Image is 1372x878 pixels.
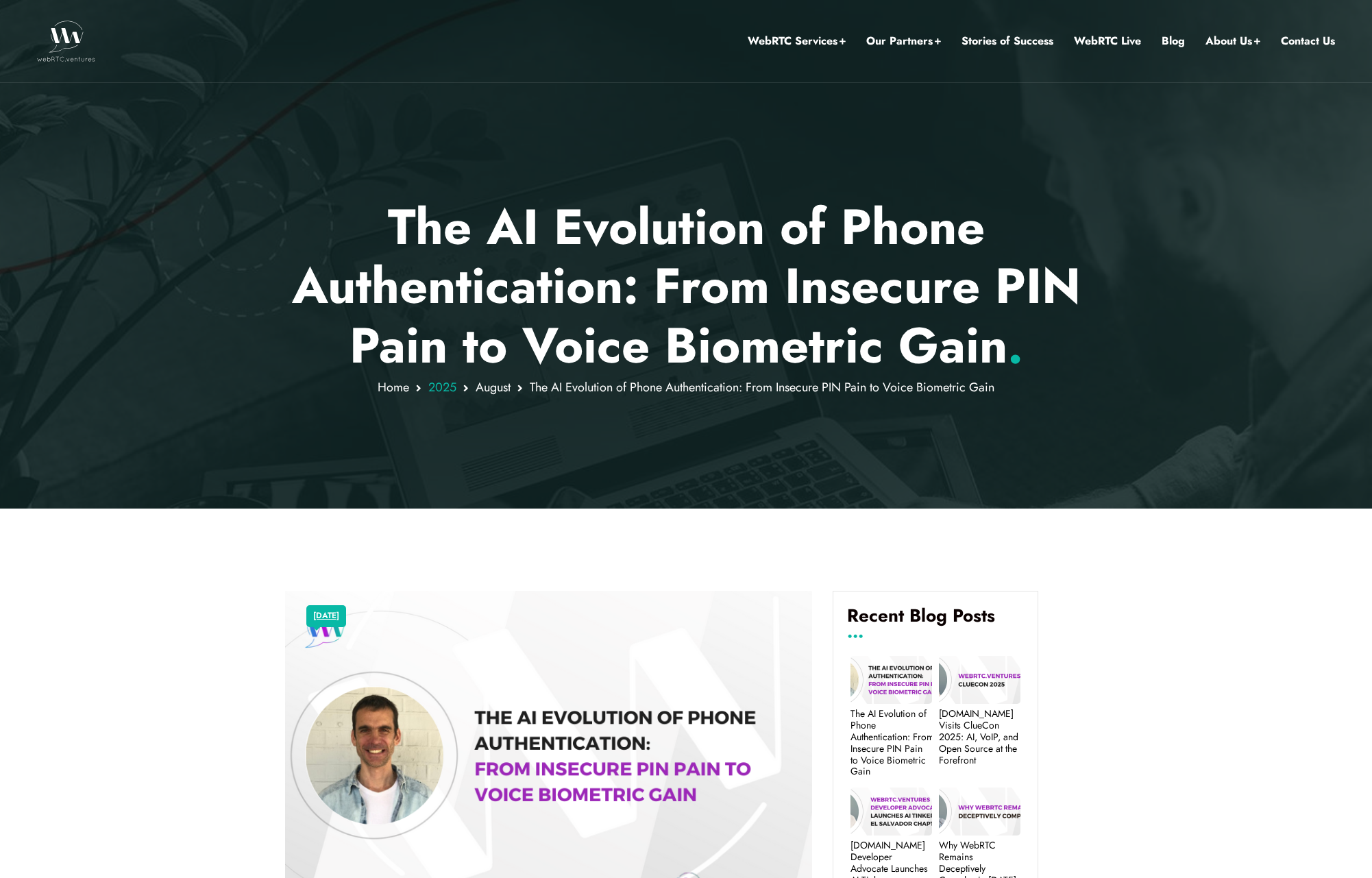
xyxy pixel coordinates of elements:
[37,21,95,62] img: WebRTC.ventures
[748,32,846,50] a: WebRTC Services
[847,605,1024,637] h4: Recent Blog Posts
[866,32,941,50] a: Our Partners
[378,378,409,396] a: Home
[313,607,339,625] a: [DATE]
[850,708,932,777] a: The AI Evolution of Phone Authentication: From Insecure PIN Pain to Voice Biometric Gain
[1205,32,1260,50] a: About Us
[285,197,1088,375] p: The AI Evolution of Phone Authentication: From Insecure PIN Pain to Voice Biometric Gain
[530,378,994,396] span: The AI Evolution of Phone Authentication: From Insecure PIN Pain to Voice Biometric Gain
[961,32,1053,50] a: Stories of Success
[1281,32,1335,50] a: Contact Us
[428,378,456,396] a: 2025
[476,378,511,396] a: August
[1162,32,1185,50] a: Blog
[1074,32,1141,50] a: WebRTC Live
[1007,310,1023,381] span: .
[939,708,1020,766] a: [DOMAIN_NAME] Visits ClueCon 2025: AI, VoIP, and Open Source at the Forefront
